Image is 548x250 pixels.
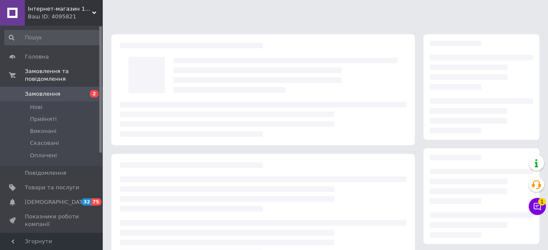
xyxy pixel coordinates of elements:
span: Інтернет-магазин 100500 [28,5,92,13]
div: Ваш ID: 4095821 [28,13,103,21]
span: Товари та послуги [25,184,79,191]
span: 1 [538,198,546,206]
span: 2 [90,90,98,97]
span: 75 [91,198,101,206]
span: Прийняті [30,115,57,123]
span: Замовлення [25,90,60,98]
span: [DEMOGRAPHIC_DATA] [25,198,88,206]
span: Повідомлення [25,169,66,177]
span: Замовлення та повідомлення [25,68,103,83]
span: Виконані [30,127,57,135]
span: Оплачені [30,152,57,159]
input: Пошук [4,30,101,45]
span: Показники роботи компанії [25,213,79,228]
span: 32 [81,198,91,206]
button: Чат з покупцем1 [529,198,546,215]
span: Нові [30,103,42,111]
span: Головна [25,53,49,61]
span: Скасовані [30,139,59,147]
